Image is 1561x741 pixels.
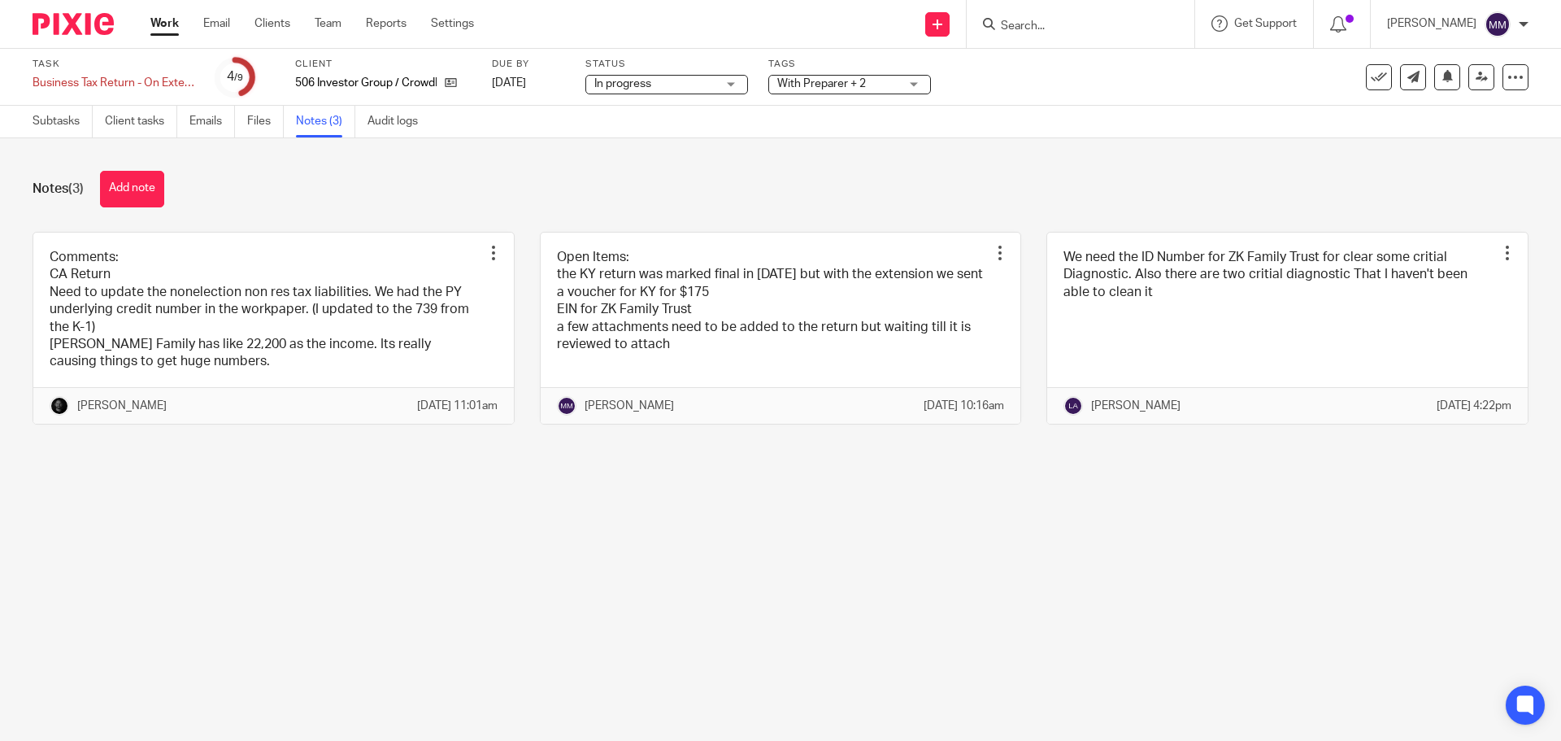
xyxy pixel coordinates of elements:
[315,15,341,32] a: Team
[366,15,407,32] a: Reports
[100,171,164,207] button: Add note
[203,15,230,32] a: Email
[33,75,195,91] div: Business Tax Return - On Extension - Crystal View
[492,77,526,89] span: [DATE]
[557,396,576,416] img: svg%3E
[295,75,437,91] p: 506 Investor Group / CrowdDD
[234,73,243,82] small: /9
[105,106,177,137] a: Client tasks
[999,20,1146,34] input: Search
[77,398,167,414] p: [PERSON_NAME]
[68,182,84,195] span: (3)
[585,58,748,71] label: Status
[33,106,93,137] a: Subtasks
[585,398,674,414] p: [PERSON_NAME]
[189,106,235,137] a: Emails
[1234,18,1297,29] span: Get Support
[431,15,474,32] a: Settings
[1485,11,1511,37] img: svg%3E
[33,13,114,35] img: Pixie
[33,58,195,71] label: Task
[254,15,290,32] a: Clients
[924,398,1004,414] p: [DATE] 10:16am
[367,106,430,137] a: Audit logs
[50,396,69,416] img: Chris.jpg
[247,106,284,137] a: Files
[150,15,179,32] a: Work
[1437,398,1511,414] p: [DATE] 4:22pm
[768,58,931,71] label: Tags
[295,58,472,71] label: Client
[227,68,243,86] div: 4
[417,398,498,414] p: [DATE] 11:01am
[594,78,651,89] span: In progress
[296,106,355,137] a: Notes (3)
[1387,15,1476,32] p: [PERSON_NAME]
[492,58,565,71] label: Due by
[777,78,866,89] span: With Preparer + 2
[1063,396,1083,416] img: svg%3E
[1091,398,1181,414] p: [PERSON_NAME]
[33,181,84,198] h1: Notes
